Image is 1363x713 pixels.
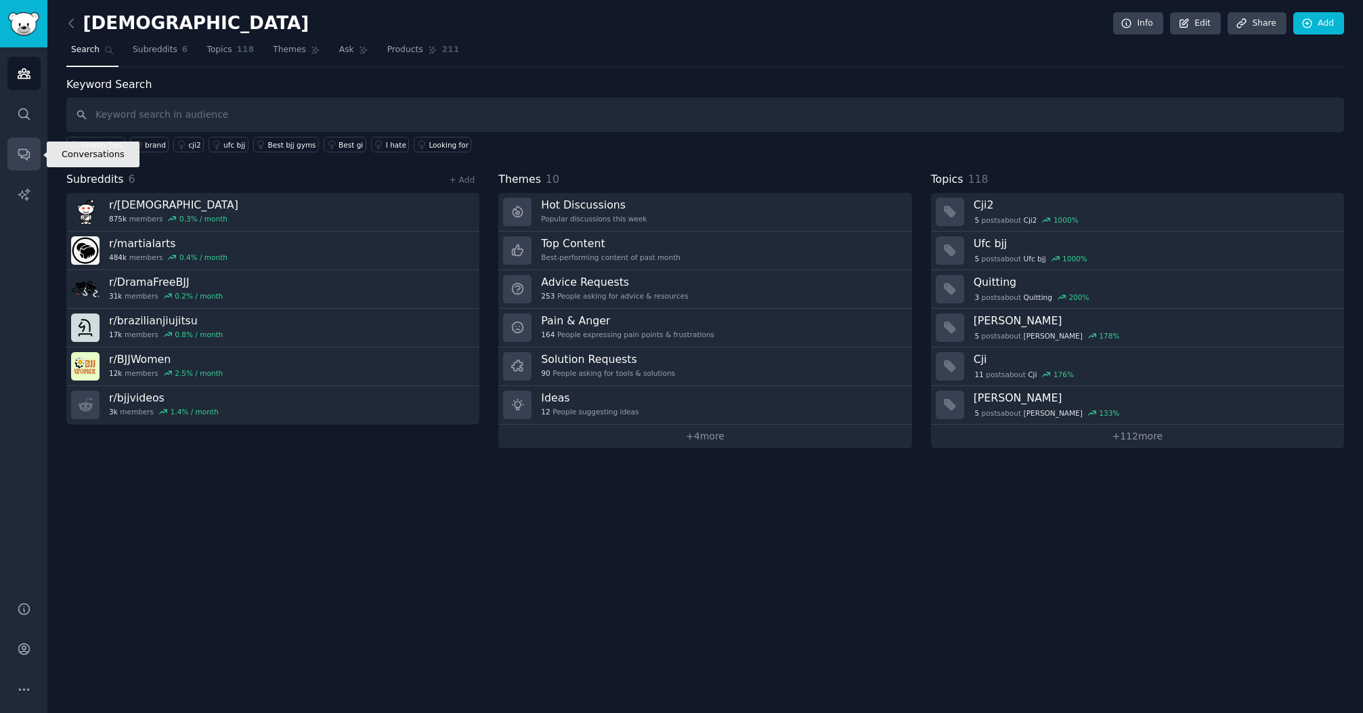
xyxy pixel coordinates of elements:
[1293,12,1344,35] a: Add
[109,407,219,416] div: members
[974,291,1091,303] div: post s about
[498,425,911,448] a: +4more
[1170,12,1221,35] a: Edit
[931,193,1344,232] a: Cji25postsaboutCji21000%
[179,214,228,223] div: 0.3 % / month
[66,193,479,232] a: r/[DEMOGRAPHIC_DATA]875kmembers0.3% / month
[931,171,964,188] span: Topics
[974,214,1080,226] div: post s about
[109,330,122,339] span: 17k
[66,386,479,425] a: r/bjjvideos3kmembers1.4% / month
[931,309,1344,347] a: [PERSON_NAME]5postsabout[PERSON_NAME]178%
[1024,254,1046,263] span: Ufc bjj
[371,137,410,152] a: I hate
[429,140,469,150] div: Looking for
[442,44,460,56] span: 211
[133,44,177,56] span: Subreddits
[1099,408,1119,418] div: 133 %
[71,236,100,265] img: martialarts
[66,309,479,347] a: r/brazilianjiujitsu17kmembers0.8% / month
[268,140,316,150] div: Best bjj gyms
[931,386,1344,425] a: [PERSON_NAME]5postsabout[PERSON_NAME]133%
[207,44,232,56] span: Topics
[175,330,223,339] div: 0.8 % / month
[81,140,123,150] span: Search Tips
[109,352,223,366] h3: r/ BJJWomen
[974,198,1335,212] h3: Cji2
[974,215,979,225] span: 5
[974,254,979,263] span: 5
[541,368,675,378] div: People asking for tools & solutions
[541,253,680,262] div: Best-performing content of past month
[339,44,354,56] span: Ask
[1028,370,1037,379] span: Cji
[974,236,1335,251] h3: Ufc bjj
[541,391,639,405] h3: Ideas
[383,39,464,67] a: Products211
[173,137,204,152] a: cji2
[109,407,118,416] span: 3k
[273,44,306,56] span: Themes
[974,408,979,418] span: 5
[179,253,228,262] div: 0.4 % / month
[541,368,550,378] span: 90
[387,44,423,56] span: Products
[109,214,127,223] span: 875k
[498,232,911,270] a: Top ContentBest-performing content of past month
[109,368,122,378] span: 12k
[66,232,479,270] a: r/martialarts484kmembers0.4% / month
[1099,331,1119,341] div: 178 %
[109,391,219,405] h3: r/ bjjvideos
[171,407,219,416] div: 1.4 % / month
[541,214,647,223] div: Popular discussions this week
[541,407,550,416] span: 12
[498,270,911,309] a: Advice Requests253People asking for advice & resources
[71,198,100,226] img: bjj
[253,137,320,152] a: Best bjj gyms
[1054,370,1074,379] div: 176 %
[974,330,1121,342] div: post s about
[66,171,124,188] span: Subreddits
[498,347,911,386] a: Solution Requests90People asking for tools & solutions
[268,39,325,67] a: Themes
[8,12,39,36] img: GummySearch logo
[66,78,152,91] label: Keyword Search
[974,275,1335,289] h3: Quitting
[974,314,1335,328] h3: [PERSON_NAME]
[498,193,911,232] a: Hot DiscussionsPopular discussions this week
[128,39,192,67] a: Subreddits6
[202,39,259,67] a: Topics118
[109,275,223,289] h3: r/ DramaFreeBJJ
[175,291,223,301] div: 0.2 % / month
[175,368,223,378] div: 2.5 % / month
[129,173,135,186] span: 6
[541,291,688,301] div: People asking for advice & resources
[1024,331,1083,341] span: [PERSON_NAME]
[66,98,1344,132] input: Keyword search in audience
[498,309,911,347] a: Pain & Anger164People expressing pain points & frustrations
[414,137,471,152] a: Looking for
[339,140,363,150] div: Best gi
[1113,12,1163,35] a: Info
[1062,254,1087,263] div: 1000 %
[974,368,1075,381] div: post s about
[931,347,1344,386] a: Cji11postsaboutCji176%
[541,198,647,212] h3: Hot Discussions
[71,275,100,303] img: DramaFreeBJJ
[109,198,238,212] h3: r/ [DEMOGRAPHIC_DATA]
[974,391,1335,405] h3: [PERSON_NAME]
[109,330,223,339] div: members
[130,137,169,152] a: brand
[66,137,125,152] button: Search Tips
[188,140,200,150] div: cji2
[974,293,979,302] span: 3
[145,140,166,150] div: brand
[498,171,541,188] span: Themes
[541,236,680,251] h3: Top Content
[109,368,223,378] div: members
[931,425,1344,448] a: +112more
[109,236,228,251] h3: r/ martialarts
[334,39,373,67] a: Ask
[209,137,248,152] a: ufc bjj
[109,314,223,328] h3: r/ brazilianjiujitsu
